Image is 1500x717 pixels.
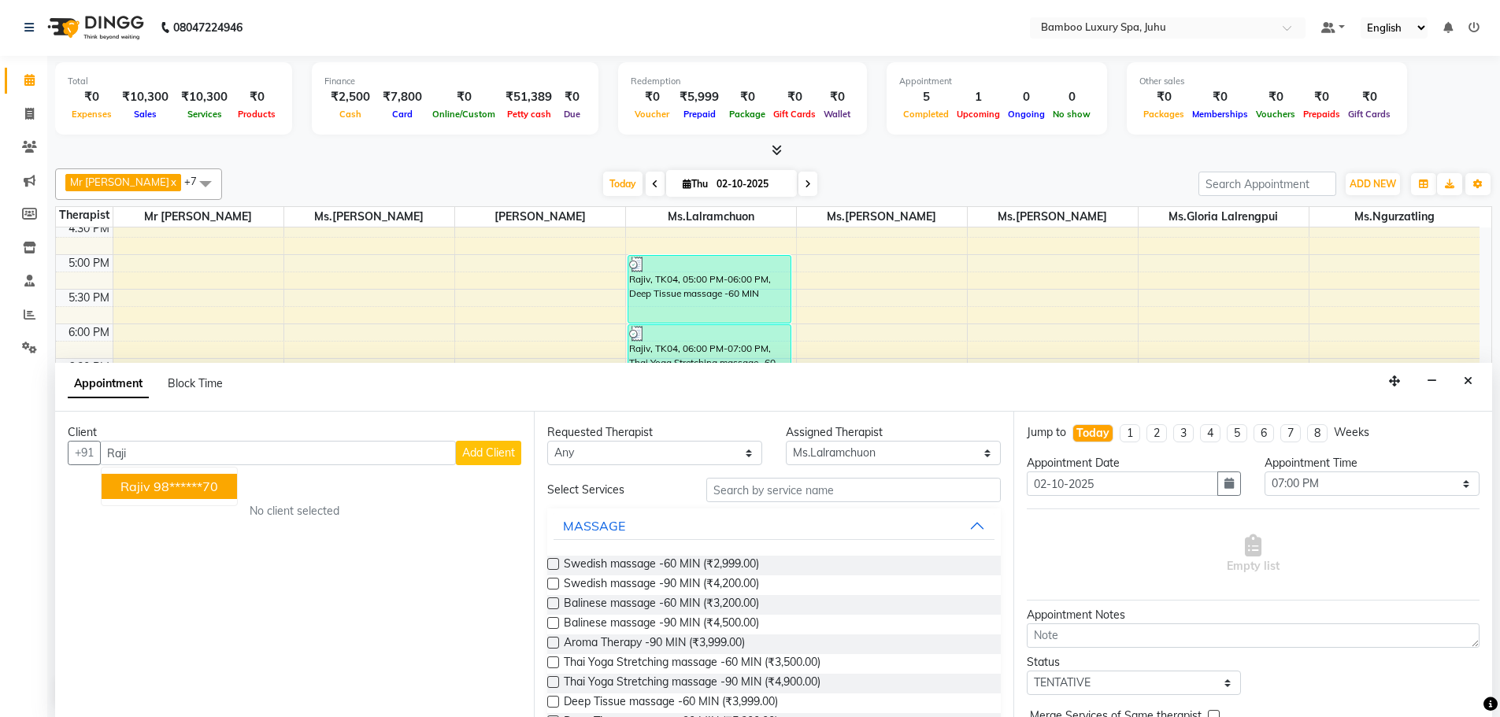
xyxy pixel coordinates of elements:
div: ₹0 [631,88,673,106]
div: ₹10,300 [116,88,175,106]
span: Appointment [68,370,149,398]
div: 5:30 PM [65,290,113,306]
input: Search Appointment [1198,172,1336,196]
span: Cash [335,109,365,120]
div: Finance [324,75,586,88]
div: ₹0 [234,88,280,106]
div: Today [1076,425,1109,442]
button: +91 [68,441,101,465]
span: Deep Tissue massage -60 MIN (₹3,999.00) [564,693,778,713]
li: 8 [1307,424,1328,442]
span: Completed [899,109,953,120]
span: Thai Yoga Stretching massage -60 MIN (₹3,500.00) [564,654,820,674]
div: Status [1027,654,1242,671]
div: ₹5,999 [673,88,725,106]
div: 0 [1004,88,1049,106]
div: Appointment [899,75,1094,88]
span: Packages [1139,109,1188,120]
span: Empty list [1227,534,1280,575]
span: Swedish massage -60 MIN (₹2,999.00) [564,556,759,575]
li: 4 [1200,424,1220,442]
div: ₹0 [769,88,820,106]
span: No show [1049,109,1094,120]
div: Therapist [56,207,113,224]
span: Swedish massage -90 MIN (₹4,200.00) [564,575,759,595]
span: Ms.[PERSON_NAME] [797,207,967,227]
div: 4:30 PM [65,220,113,237]
div: ₹10,300 [175,88,234,106]
button: Add Client [456,441,521,465]
input: yyyy-mm-dd [1027,471,1219,496]
span: Ms.Gloria Lalrengpui [1139,207,1309,227]
li: 1 [1120,424,1140,442]
span: Ms.[PERSON_NAME] [968,207,1138,227]
div: ₹0 [725,88,769,106]
span: Services [183,109,226,120]
div: Appointment Date [1027,455,1242,471]
div: ₹0 [1252,88,1299,106]
span: Package [725,109,769,120]
span: Mr [PERSON_NAME] [113,207,283,227]
div: Rajiv, TK04, 05:00 PM-06:00 PM, Deep Tissue massage -60 MIN [628,256,791,323]
div: 1 [953,88,1004,106]
div: 6:30 PM [65,359,113,375]
img: logo [40,6,148,50]
span: Ms.Ngurzatling [1309,207,1480,227]
div: Select Services [535,482,694,498]
b: 08047224946 [173,6,243,50]
div: Redemption [631,75,854,88]
span: Due [560,109,584,120]
div: ₹0 [1299,88,1344,106]
div: ₹7,800 [376,88,428,106]
span: Online/Custom [428,109,499,120]
input: Search by Name/Mobile/Email/Code [100,441,456,465]
div: MASSAGE [563,516,625,535]
div: Appointment Time [1265,455,1480,471]
button: Close [1457,369,1480,394]
div: Weeks [1334,424,1369,441]
span: Petty cash [503,109,555,120]
button: MASSAGE [554,512,994,540]
span: Sales [130,109,161,120]
a: x [169,176,176,188]
span: Gift Cards [769,109,820,120]
span: Today [603,172,643,196]
span: Wallet [820,109,854,120]
div: ₹0 [1188,88,1252,106]
li: 3 [1173,424,1194,442]
span: Rajiv [120,479,150,494]
li: 2 [1146,424,1167,442]
span: Thai Yoga Stretching massage -90 MIN (₹4,900.00) [564,674,820,693]
span: Voucher [631,109,673,120]
span: Ongoing [1004,109,1049,120]
span: Aroma Therapy -90 MIN (₹3,999.00) [564,634,745,654]
span: Expenses [68,109,116,120]
span: Block Time [168,376,223,390]
div: No client selected [106,503,483,519]
input: 2025-10-02 [712,172,791,196]
div: ₹0 [1139,88,1188,106]
span: Ms.[PERSON_NAME] [284,207,454,227]
input: Search by service name [706,478,1001,502]
span: Prepaid [680,109,720,120]
div: 0 [1049,88,1094,106]
div: Jump to [1027,424,1066,441]
div: Other sales [1139,75,1394,88]
div: ₹0 [558,88,586,106]
span: Ms.Lalramchuon [626,207,796,227]
li: 7 [1280,424,1301,442]
div: Client [68,424,521,441]
span: ADD NEW [1350,178,1396,190]
span: +7 [184,175,209,187]
div: ₹0 [428,88,499,106]
div: 5:00 PM [65,255,113,272]
div: 5 [899,88,953,106]
span: Upcoming [953,109,1004,120]
div: 6:00 PM [65,324,113,341]
span: Prepaids [1299,109,1344,120]
div: Assigned Therapist [786,424,1001,441]
li: 5 [1227,424,1247,442]
span: Mr [PERSON_NAME] [70,176,169,188]
div: Rajiv, TK04, 06:00 PM-07:00 PM, Thai Yoga Stretching massage -60 MIN [628,325,791,392]
div: Requested Therapist [547,424,762,441]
